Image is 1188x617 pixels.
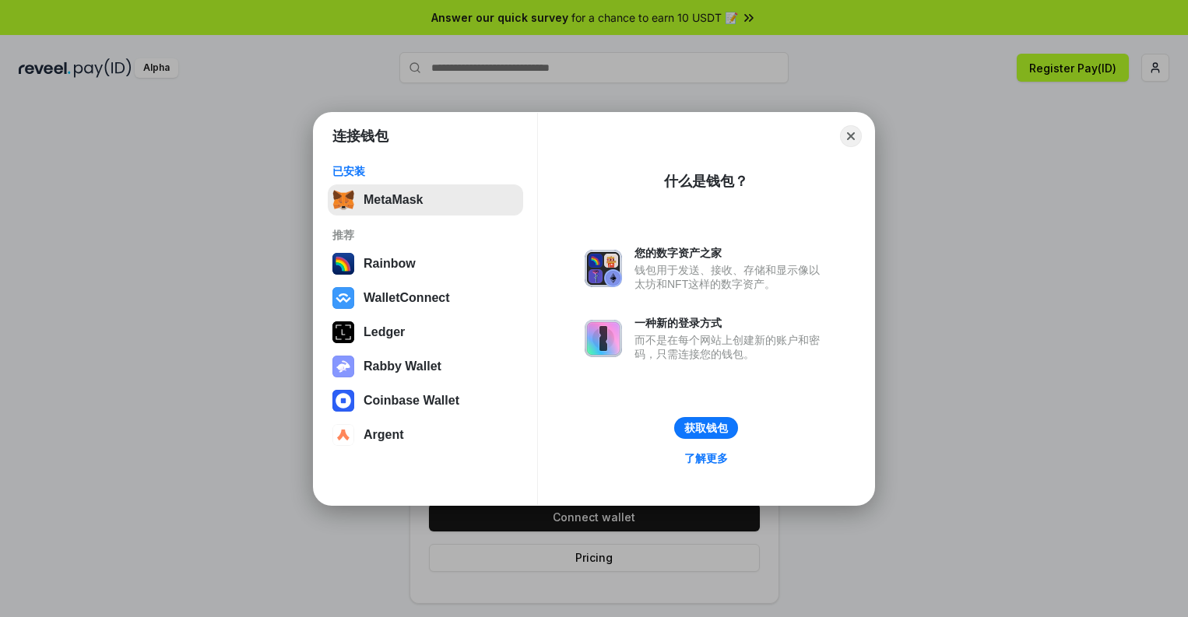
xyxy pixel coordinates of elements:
div: 一种新的登录方式 [634,316,828,330]
div: WalletConnect [364,291,450,305]
img: svg+xml,%3Csvg%20width%3D%2228%22%20height%3D%2228%22%20viewBox%3D%220%200%2028%2028%22%20fill%3D... [332,287,354,309]
img: svg+xml,%3Csvg%20fill%3D%22none%22%20height%3D%2233%22%20viewBox%3D%220%200%2035%2033%22%20width%... [332,189,354,211]
h1: 连接钱包 [332,127,388,145]
button: Argent [328,419,523,450]
button: Rabby Wallet [328,351,523,382]
button: Close [840,125,862,147]
div: 什么是钱包？ [664,172,748,191]
button: 获取钱包 [674,417,738,439]
div: MetaMask [364,193,423,207]
button: Rainbow [328,248,523,279]
a: 了解更多 [675,448,737,468]
div: Rabby Wallet [364,359,441,373]
img: svg+xml,%3Csvg%20xmlns%3D%22http%3A%2F%2Fwww.w3.org%2F2000%2Fsvg%22%20fill%3D%22none%22%20viewBox... [585,250,622,287]
div: Argent [364,428,404,442]
img: svg+xml,%3Csvg%20xmlns%3D%22http%3A%2F%2Fwww.w3.org%2F2000%2Fsvg%22%20fill%3D%22none%22%20viewBox... [585,320,622,357]
img: svg+xml,%3Csvg%20width%3D%2228%22%20height%3D%2228%22%20viewBox%3D%220%200%2028%2028%22%20fill%3D... [332,424,354,446]
button: MetaMask [328,184,523,216]
button: Coinbase Wallet [328,385,523,416]
div: 您的数字资产之家 [634,246,828,260]
div: 了解更多 [684,451,728,465]
button: Ledger [328,317,523,348]
div: 而不是在每个网站上创建新的账户和密码，只需连接您的钱包。 [634,333,828,361]
img: svg+xml,%3Csvg%20width%3D%2228%22%20height%3D%2228%22%20viewBox%3D%220%200%2028%2028%22%20fill%3D... [332,390,354,412]
div: Rainbow [364,257,416,271]
img: svg+xml,%3Csvg%20xmlns%3D%22http%3A%2F%2Fwww.w3.org%2F2000%2Fsvg%22%20width%3D%2228%22%20height%3... [332,321,354,343]
div: 钱包用于发送、接收、存储和显示像以太坊和NFT这样的数字资产。 [634,263,828,291]
div: Ledger [364,325,405,339]
div: Coinbase Wallet [364,394,459,408]
div: 获取钱包 [684,421,728,435]
img: svg+xml,%3Csvg%20width%3D%22120%22%20height%3D%22120%22%20viewBox%3D%220%200%20120%20120%22%20fil... [332,253,354,275]
div: 已安装 [332,164,518,178]
img: svg+xml,%3Csvg%20xmlns%3D%22http%3A%2F%2Fwww.w3.org%2F2000%2Fsvg%22%20fill%3D%22none%22%20viewBox... [332,356,354,377]
button: WalletConnect [328,282,523,314]
div: 推荐 [332,228,518,242]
